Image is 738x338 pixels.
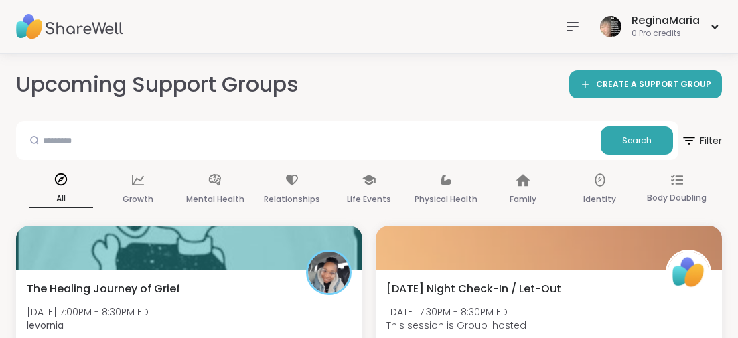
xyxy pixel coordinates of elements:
[600,16,621,37] img: ReginaMaria
[186,191,244,207] p: Mental Health
[347,191,391,207] p: Life Events
[647,190,707,206] p: Body Doubling
[415,191,477,207] p: Physical Health
[632,13,700,28] div: ReginaMaria
[681,121,722,160] button: Filter
[308,252,350,293] img: levornia
[29,191,93,208] p: All
[386,281,561,297] span: [DATE] Night Check-In / Let-Out
[668,252,709,293] img: ShareWell
[16,70,299,100] h2: Upcoming Support Groups
[123,191,153,207] p: Growth
[510,191,536,207] p: Family
[27,319,64,332] b: levornia
[27,281,180,297] span: The Healing Journey of Grief
[596,79,711,90] span: CREATE A SUPPORT GROUP
[264,191,320,207] p: Relationships
[569,70,722,98] a: CREATE A SUPPORT GROUP
[681,124,722,157] span: Filter
[386,305,526,319] span: [DATE] 7:30PM - 8:30PM EDT
[601,126,673,155] button: Search
[27,305,153,319] span: [DATE] 7:00PM - 8:30PM EDT
[632,28,700,39] div: 0 Pro credits
[16,3,123,50] img: ShareWell Nav Logo
[386,319,526,332] span: This session is Group-hosted
[622,135,652,147] span: Search
[583,191,616,207] p: Identity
